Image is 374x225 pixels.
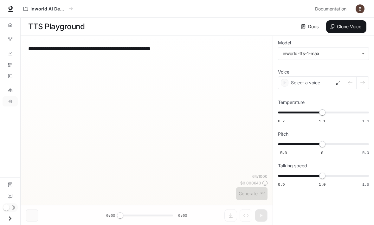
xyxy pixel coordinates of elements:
a: Feedback [3,191,18,201]
div: inworld-tts-1-max [283,50,358,57]
span: 1.0 [319,182,326,187]
span: Dark mode toggle [3,204,10,211]
span: 1.1 [319,118,326,124]
a: Logs [3,71,18,81]
span: 1.5 [362,182,369,187]
p: Select a voice [291,80,320,86]
button: User avatar [354,3,366,15]
p: Talking speed [278,164,307,168]
a: Graph Registry [3,34,18,44]
span: 1.5 [362,118,369,124]
a: LLM Playground [3,85,18,95]
p: Model [278,41,291,45]
a: Documentation [313,3,351,15]
img: User avatar [356,4,364,13]
span: -5.0 [278,150,287,155]
p: $ 0.000640 [240,180,261,186]
span: Documentation [315,5,346,13]
p: Pitch [278,132,288,136]
div: inworld-tts-1-max [278,48,369,60]
a: Dashboards [3,48,18,58]
span: 0 [321,150,323,155]
a: TTS Playground [3,96,18,106]
a: Documentation [3,180,18,190]
button: Open drawer [3,212,17,225]
p: Inworld AI Demos [30,6,66,12]
h1: TTS Playground [28,20,85,33]
p: 64 / 1000 [252,174,268,179]
p: Voice [278,70,289,74]
button: Clone Voice [326,20,366,33]
button: All workspaces [21,3,76,15]
p: Temperature [278,100,305,105]
a: Overview [3,20,18,30]
span: 5.0 [362,150,369,155]
span: 0.7 [278,118,285,124]
span: 0.5 [278,182,285,187]
a: Traces [3,60,18,70]
a: Docs [300,20,321,33]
